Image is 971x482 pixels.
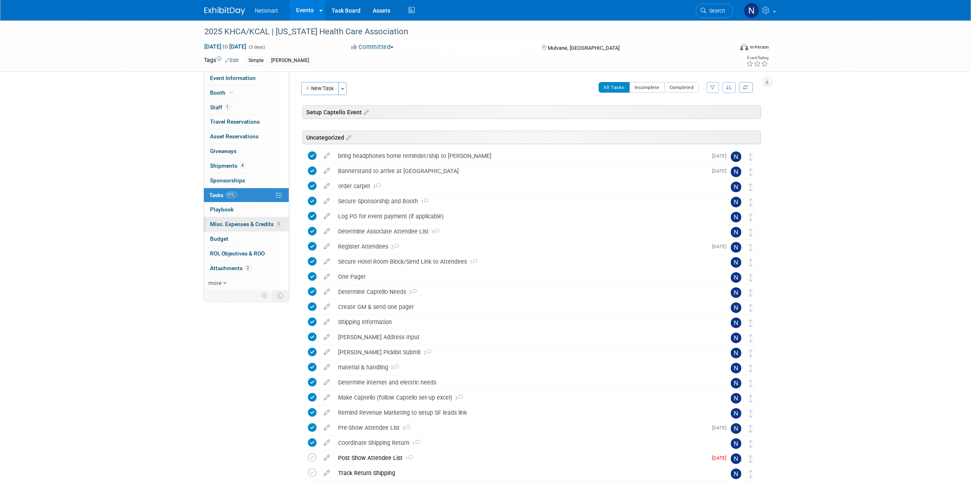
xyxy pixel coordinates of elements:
a: Search [696,4,733,18]
span: more [209,280,222,286]
img: Nina Finn [731,151,741,162]
div: Pre-Show Attendee List [334,421,708,435]
i: Move task [749,470,753,478]
span: 1 [403,456,414,461]
img: Nina Finn [731,363,741,373]
button: Committed [348,43,397,51]
div: Simple [246,56,266,65]
span: 2 [371,184,381,189]
span: 2 [245,265,251,271]
i: Move task [749,198,753,206]
div: Post Show Attendee List [334,451,708,465]
button: New Task [301,82,339,95]
i: Booth reservation complete [230,90,234,95]
span: 1 [276,221,282,227]
i: Move task [749,304,753,312]
div: [PERSON_NAME] [269,56,312,65]
td: Toggle Event Tabs [272,290,289,301]
span: Giveaways [210,148,237,154]
span: Shipments [210,162,246,169]
a: edit [320,152,334,160]
div: Bannerstand to arrive at [GEOGRAPHIC_DATA] [334,164,708,178]
i: Move task [749,364,753,372]
img: Nina Finn [731,438,741,449]
div: Determine internet and electric needs [334,375,714,389]
i: Move task [749,168,753,176]
div: Secure Hotel Room Block/Send Link to Attendees [334,255,714,269]
a: Sponsorships [204,173,289,188]
i: Move task [749,380,753,387]
span: 1 [467,260,478,265]
i: Move task [749,440,753,448]
img: Nina Finn [731,272,741,283]
div: Make Captello (follow Captello set-up excel) [334,391,714,404]
img: Nina Finn [731,242,741,253]
a: Playbook [204,202,289,217]
a: edit [320,439,334,446]
div: Log PO for event payment (if applicable) [334,209,714,223]
a: edit [320,243,334,250]
a: edit [320,394,334,401]
a: Edit sections [345,133,352,141]
span: Playbook [210,206,234,213]
a: Event Information [204,71,289,85]
i: Move task [749,395,753,402]
span: 91% [226,192,237,198]
span: Event Information [210,75,256,81]
a: edit [320,424,334,431]
a: edit [320,379,334,386]
i: Move task [749,334,753,342]
div: Remind Revenue Marketing to setup SF leads link [334,406,714,420]
span: 1 [418,199,429,204]
a: edit [320,258,334,265]
td: Personalize Event Tab Strip [258,290,272,301]
span: Travel Reservations [210,118,260,125]
div: Determine Associate Attendee List [334,224,714,238]
span: to [222,43,230,50]
img: Nina Finn [731,257,741,268]
img: Nina Finn [731,453,741,464]
img: Nina Finn [744,3,759,18]
a: edit [320,469,334,477]
a: edit [320,409,334,416]
img: ExhibitDay [204,7,245,15]
span: Misc. Expenses & Credits [210,221,282,227]
a: Edit sections [362,108,369,116]
a: edit [320,333,334,341]
span: 1 [410,441,420,446]
span: 1 [225,104,231,110]
img: Nina Finn [731,378,741,389]
span: [DATE] [DATE] [204,43,247,50]
span: 2 [407,290,417,295]
a: edit [320,349,334,356]
a: Tasks91% [204,188,289,202]
a: Edit [226,58,239,63]
span: Attachments [210,265,251,271]
span: 3 [429,229,440,235]
i: Move task [749,244,753,251]
div: [PERSON_NAME] Address Input [334,330,714,344]
img: Nina Finn [731,348,741,358]
img: Nina Finn [731,287,741,298]
a: Asset Reservations [204,129,289,144]
img: Nina Finn [731,227,741,238]
a: edit [320,228,334,235]
div: bring headphones home reminder/ship to [PERSON_NAME] [334,149,708,163]
i: Move task [749,319,753,327]
a: Shipments4 [204,159,289,173]
div: Coordinate Shipping Return [334,436,714,450]
span: 2 [389,244,399,250]
button: All Tasks [599,82,630,93]
span: Staff [210,104,231,111]
img: Nina Finn [731,182,741,192]
button: Completed [664,82,699,93]
div: Track Return Shipping [334,466,714,480]
a: edit [320,303,334,311]
img: Nina Finn [731,393,741,404]
a: Budget [204,232,289,246]
img: Nina Finn [731,318,741,328]
i: Move task [749,259,753,267]
a: more [204,276,289,290]
div: One Pager [334,270,714,284]
span: 2 [400,426,411,431]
